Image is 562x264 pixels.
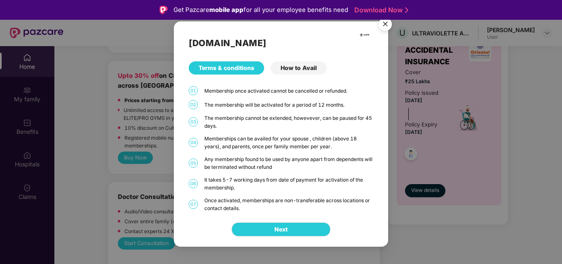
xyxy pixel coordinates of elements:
img: cult.png [359,30,370,40]
h2: [DOMAIN_NAME] [189,36,373,50]
div: Once activated, memberships are non-transferable across locations or contact details. [204,196,373,212]
div: Terms & conditions [189,61,264,75]
img: Stroke [405,6,408,14]
div: It takes 5-7 working days from date of payment for activation of the membership. [204,176,373,192]
div: Memberships can be availed for your spouse , children (above 18 years), and parents, once per fam... [204,135,373,150]
span: 01 [189,86,198,95]
span: 07 [189,200,198,209]
button: Close [374,14,396,36]
div: The membership cannot be extended, howevever, can be paused for 45 days. [204,114,373,130]
div: Membership once activated cannot be cancelled or refunded. [204,87,373,95]
div: Get Pazcare for all your employee benefits need [173,5,348,15]
div: How to Avail [271,61,327,75]
button: Next [232,222,330,236]
img: svg+xml;base64,PHN2ZyB4bWxucz0iaHR0cDovL3d3dy53My5vcmcvMjAwMC9zdmciIHdpZHRoPSI1NiIgaGVpZ2h0PSI1Ni... [374,14,397,37]
span: 05 [189,159,198,168]
span: 03 [189,117,198,126]
div: Any membership found to be used by anyone apart from dependents will be terminated without refund [204,155,373,171]
span: 04 [189,138,198,147]
span: 06 [189,179,198,188]
a: Download Now [354,6,406,14]
span: 02 [189,100,198,109]
strong: mobile app [209,6,244,14]
div: The membership will be activated for a period of 12 months. [204,101,373,109]
img: Logo [159,6,168,14]
span: Next [274,225,288,234]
